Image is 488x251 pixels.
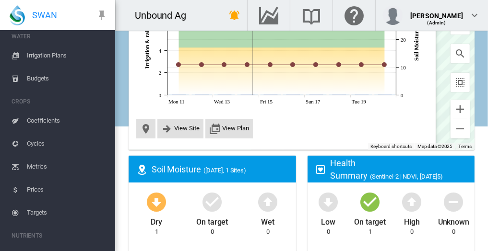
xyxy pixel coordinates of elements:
button: icon-magnify [451,44,470,63]
button: Zoom out [451,119,470,138]
md-icon: icon-checkbox-marked-circle [201,190,224,213]
circle: Soil Moisture Aug 13, 2025 10.860558334190712 [222,63,226,67]
md-icon: icon-magnify [454,48,466,59]
div: 0 [410,228,414,236]
div: On target [196,213,228,228]
md-icon: icon-checkbox-marked-circle [358,190,381,213]
circle: Soil Moisture Aug 17, 2025 10.860558334190712 [314,63,318,67]
md-icon: Go to the Data Hub [257,10,280,21]
tspan: Sun 17 [306,99,321,104]
md-icon: icon-chevron-down [469,10,480,21]
div: Wet [262,213,275,228]
tspan: 0 [401,92,404,98]
span: Cycles [27,132,107,155]
circle: Soil Moisture Aug 20, 2025 10.860558334190712 [382,63,386,67]
div: High [404,213,420,228]
div: Health Summary [331,157,467,181]
span: View Site [174,125,200,132]
span: SWAN [32,9,57,21]
md-icon: icon-calendar-multiple [209,123,221,135]
md-icon: Search the knowledge base [300,10,323,21]
tspan: Wed 13 [214,99,230,104]
span: Irrigation Plans [27,44,107,67]
tspan: Tue 19 [352,99,366,104]
button: icon-calendar-multiple View Plan [209,123,249,135]
span: (Admin) [428,20,446,25]
div: Low [321,213,335,228]
div: 0 [327,228,330,236]
md-icon: icon-map-marker-radius [136,164,148,175]
md-icon: icon-heart-box-outline [315,164,327,175]
div: Unbound Ag [135,9,195,22]
md-icon: icon-arrow-down-bold-circle [317,190,340,213]
md-icon: icon-bell-ring [229,10,240,21]
div: [PERSON_NAME] [410,7,463,17]
md-icon: icon-pin [96,10,107,21]
span: CROPS [12,94,107,109]
div: Dry [151,213,162,228]
span: (Sentinel-2 | NDVI, [DATE]5) [370,173,443,180]
div: 0 [452,228,455,236]
md-icon: icon-arrow-up-bold-circle [400,190,423,213]
div: 0 [266,228,270,236]
md-icon: icon-select-all [454,77,466,88]
circle: Soil Moisture Aug 19, 2025 10.860558334190712 [359,63,363,67]
span: Map data ©2025 [417,144,453,149]
button: icon-arrow-right-bold View Site [161,123,200,135]
a: Terms [458,144,472,149]
circle: Soil Moisture Aug 16, 2025 10.860558334190712 [291,63,295,67]
span: View Plan [222,125,249,132]
div: Soil Moisture [152,163,288,175]
circle: Soil Moisture Aug 14, 2025 10.860558334190712 [245,63,249,67]
tspan: Fri 15 [260,99,273,104]
span: Metrics [27,155,107,178]
div: On target [354,213,386,228]
md-icon: icon-arrow-down-bold-circle [145,190,168,213]
tspan: 2 [159,70,161,76]
div: Unknown [438,213,469,228]
div: 1 [369,228,372,236]
tspan: Soil Moisture (%) [413,18,420,61]
img: SWAN-Landscape-Logo-Colour-drop.png [10,5,25,25]
circle: Soil Moisture Aug 11, 2025 10.860558334190712 [177,63,180,67]
button: Keyboard shortcuts [370,143,412,150]
div: 1 [155,228,158,236]
span: Prices [27,178,107,201]
button: icon-bell-ring [225,6,244,25]
span: NUTRIENTS [12,228,107,243]
button: Zoom in [451,100,470,119]
tspan: 0 [159,92,162,98]
span: WATER [12,29,107,44]
circle: Soil Moisture Aug 15, 2025 10.860558334190712 [268,63,272,67]
md-icon: icon-arrow-right-bold [161,123,173,135]
span: Budgets [27,67,107,90]
md-icon: icon-minus-circle [442,190,465,213]
img: profile.jpg [383,6,403,25]
span: ([DATE], 1 Sites) [203,167,246,174]
tspan: 4 [159,48,162,54]
tspan: 10 [401,65,406,70]
span: Targets [27,201,107,224]
md-icon: Click here for help [343,10,366,21]
div: 0 [211,228,214,236]
button: icon-map-marker [140,123,152,135]
tspan: 20 [401,37,406,43]
span: Coefficients [27,109,107,132]
circle: Soil Moisture Aug 18, 2025 10.860558334190712 [337,63,341,67]
circle: Soil Moisture Aug 12, 2025 10.860558334190712 [200,63,203,67]
md-icon: icon-arrow-up-bold-circle [256,190,279,213]
tspan: Irrigation & rainfall (in) [144,10,151,68]
button: icon-select-all [451,73,470,92]
tspan: Mon 11 [168,99,185,104]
